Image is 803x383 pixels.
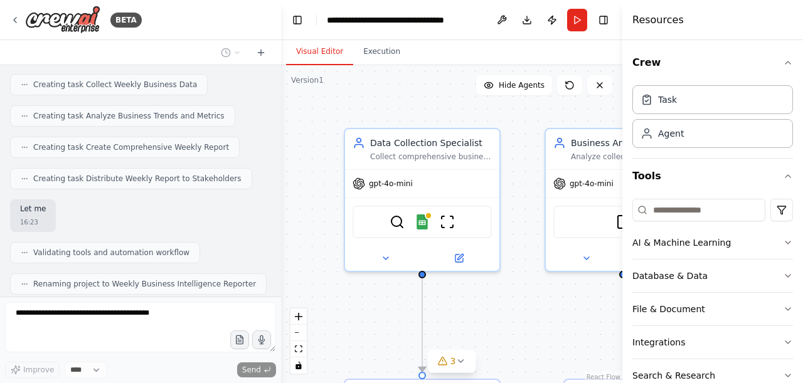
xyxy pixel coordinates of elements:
[428,350,476,373] button: 3
[632,369,715,382] div: Search & Research
[5,362,60,378] button: Improve
[499,80,545,90] span: Hide Agents
[216,45,246,60] button: Switch to previous chat
[237,362,276,377] button: Send
[632,270,708,282] div: Database & Data
[110,13,142,28] div: BETA
[415,214,430,229] img: Google Sheets
[290,357,307,374] button: toggle interactivity
[370,137,492,149] div: Data Collection Specialist
[571,152,693,162] div: Analyze collected business data to identify key trends, metrics, and insights for {company_name}....
[370,152,492,162] div: Collect comprehensive business data from multiple sources including web searches, internal docume...
[632,303,705,315] div: File & Document
[230,330,249,349] button: Upload files
[33,279,256,289] span: Renaming project to Weekly Business Intelligence Reporter
[291,75,324,85] div: Version 1
[632,260,793,292] button: Database & Data
[658,93,677,106] div: Task
[23,365,54,375] span: Improve
[571,137,693,149] div: Business Analyst
[632,80,793,158] div: Crew
[632,336,685,349] div: Integrations
[416,278,428,372] g: Edge from 5af0466a-5190-4643-8885-03a86eb72925 to b1f9dc40-dfce-4b7f-9173-c4d60d718b5e
[353,39,410,65] button: Execution
[423,251,494,266] button: Open in side panel
[632,293,793,325] button: File & Document
[33,174,242,184] span: Creating task Distribute Weekly Report to Stakeholders
[595,11,612,29] button: Hide right sidebar
[369,179,413,189] span: gpt-4o-mini
[440,214,455,229] img: ScrapeWebsiteTool
[545,128,701,272] div: Business AnalystAnalyze collected business data to identify key trends, metrics, and insights for...
[632,326,793,359] button: Integrations
[252,330,271,349] button: Click to speak your automation idea
[290,325,307,341] button: zoom out
[25,6,100,34] img: Logo
[20,204,46,214] p: Let me
[587,374,620,380] a: React Flow attribution
[632,236,731,249] div: AI & Machine Learning
[33,142,229,152] span: Creating task Create Comprehensive Weekly Report
[632,13,684,28] h4: Resources
[289,11,306,29] button: Hide left sidebar
[632,45,793,80] button: Crew
[290,308,307,325] button: zoom in
[632,159,793,194] button: Tools
[632,226,793,259] button: AI & Machine Learning
[617,278,648,372] g: Edge from a1114704-2350-41b8-85cf-3f97ad709e5b to 051065e5-3773-4577-b196-a608a169ae13
[450,355,456,367] span: 3
[33,80,197,90] span: Creating task Collect Weekly Business Data
[251,45,271,60] button: Start a new chat
[476,75,552,95] button: Hide Agents
[286,39,353,65] button: Visual Editor
[20,218,38,227] div: 16:23
[242,365,261,375] span: Send
[33,248,189,258] span: Validating tools and automation workflow
[327,14,468,26] nav: breadcrumb
[290,341,307,357] button: fit view
[570,179,614,189] span: gpt-4o-mini
[33,111,225,121] span: Creating task Analyze Business Trends and Metrics
[344,128,501,272] div: Data Collection SpecialistCollect comprehensive business data from multiple sources including web...
[290,308,307,374] div: React Flow controls
[390,214,405,229] img: SerperDevTool
[658,127,684,140] div: Agent
[615,214,630,229] img: FileReadTool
